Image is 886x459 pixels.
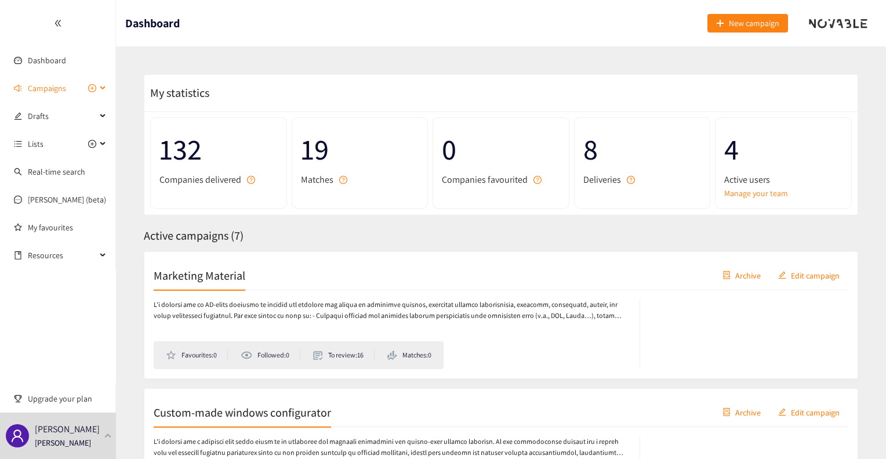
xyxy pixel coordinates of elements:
li: Matches: 0 [387,350,431,360]
span: unordered-list [14,140,22,148]
span: Matches [301,172,333,187]
p: L'i dolorsi ame c adipisci elit seddo eiusm te in utlaboree dol magnaali enimadmini ven quisno-ex... [154,436,628,458]
span: edit [778,271,786,280]
li: Favourites: 0 [166,350,228,360]
span: 19 [301,127,419,172]
span: container [722,271,731,280]
span: Upgrade your plan [28,387,107,410]
a: Dashboard [28,55,66,66]
iframe: Chat Widget [698,334,886,459]
div: Widget de chat [698,334,886,459]
h2: Custom-made windows configurator [154,404,331,420]
p: [PERSON_NAME] [35,436,91,449]
span: question-circle [533,176,542,184]
span: My statistics [144,85,209,100]
span: question-circle [247,176,255,184]
a: Marketing MaterialcontainerArchiveeditEdit campaignL’i dolorsi ame co AD-elits doeiusmo te incidi... [144,251,858,379]
a: Manage your team [724,187,843,200]
span: Companies favourited [442,172,528,187]
li: To review: 16 [313,350,375,360]
span: 4 [724,127,843,172]
p: L’i dolorsi ame co AD-elits doeiusmo te incidid utl etdolore mag aliqua en adminimve quisnos, exe... [154,299,628,321]
button: plusNew campaign [707,14,788,32]
span: Active campaigns ( 7 ) [144,228,244,243]
span: Campaigns [28,77,66,100]
span: trophy [14,395,22,403]
a: Real-time search [28,167,85,177]
span: New campaign [729,17,779,30]
span: 8 [583,127,702,172]
h2: Marketing Material [154,267,245,283]
span: Companies delivered [159,172,241,187]
span: plus-circle [88,140,96,148]
span: sound [14,84,22,92]
span: Deliveries [583,172,621,187]
span: Edit campaign [791,269,840,281]
span: Lists [28,132,43,156]
button: editEdit campaign [769,266,848,284]
span: user [10,429,24,443]
span: plus-circle [88,84,96,92]
span: Drafts [28,104,96,128]
span: question-circle [339,176,347,184]
span: 132 [159,127,278,172]
span: question-circle [627,176,635,184]
li: Followed: 0 [241,350,300,360]
span: Resources [28,244,96,267]
span: Archive [735,269,761,281]
a: [PERSON_NAME] (beta) [28,194,106,205]
span: plus [716,19,724,28]
span: Active users [724,172,770,187]
p: [PERSON_NAME] [35,422,100,436]
span: double-left [54,19,62,27]
span: edit [14,112,22,120]
button: containerArchive [714,266,769,284]
a: My favourites [28,216,107,239]
span: 0 [442,127,560,172]
span: book [14,251,22,259]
